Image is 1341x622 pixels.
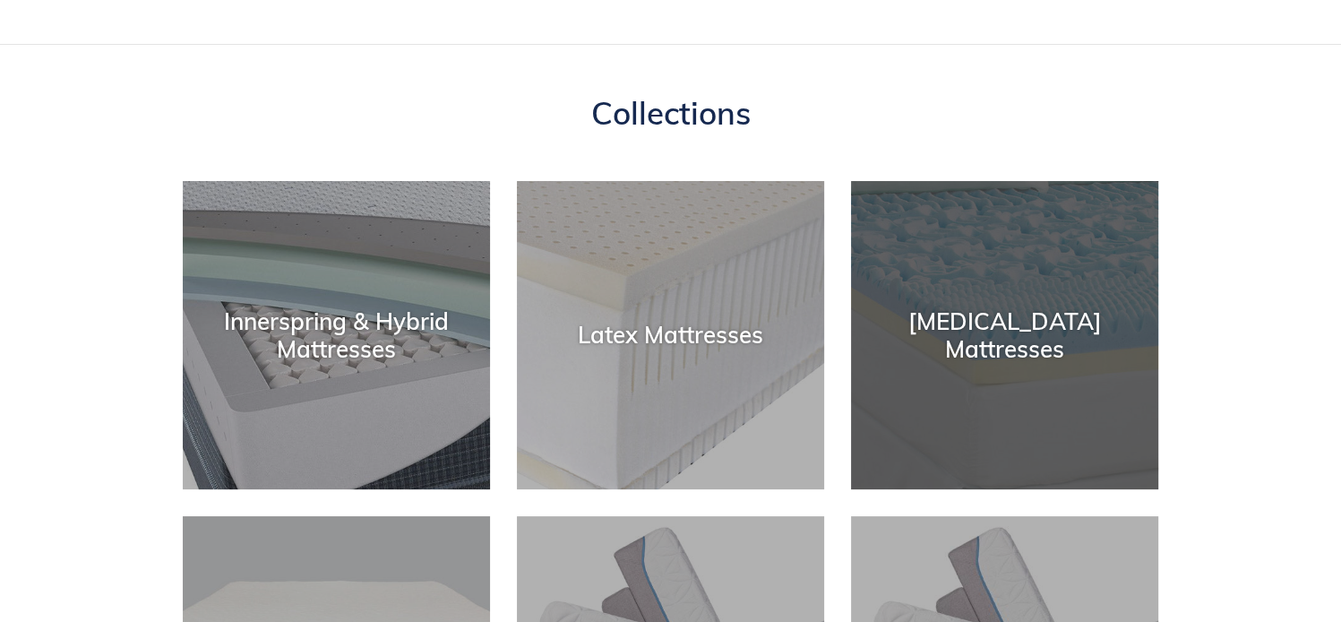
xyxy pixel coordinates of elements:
div: [MEDICAL_DATA] Mattresses [851,307,1158,363]
h1: Collections [183,94,1159,132]
a: Innerspring & Hybrid Mattresses [183,181,490,488]
a: Latex Mattresses [517,181,824,488]
div: Innerspring & Hybrid Mattresses [183,307,490,363]
a: [MEDICAL_DATA] Mattresses [851,181,1158,488]
div: Latex Mattresses [517,322,824,350]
